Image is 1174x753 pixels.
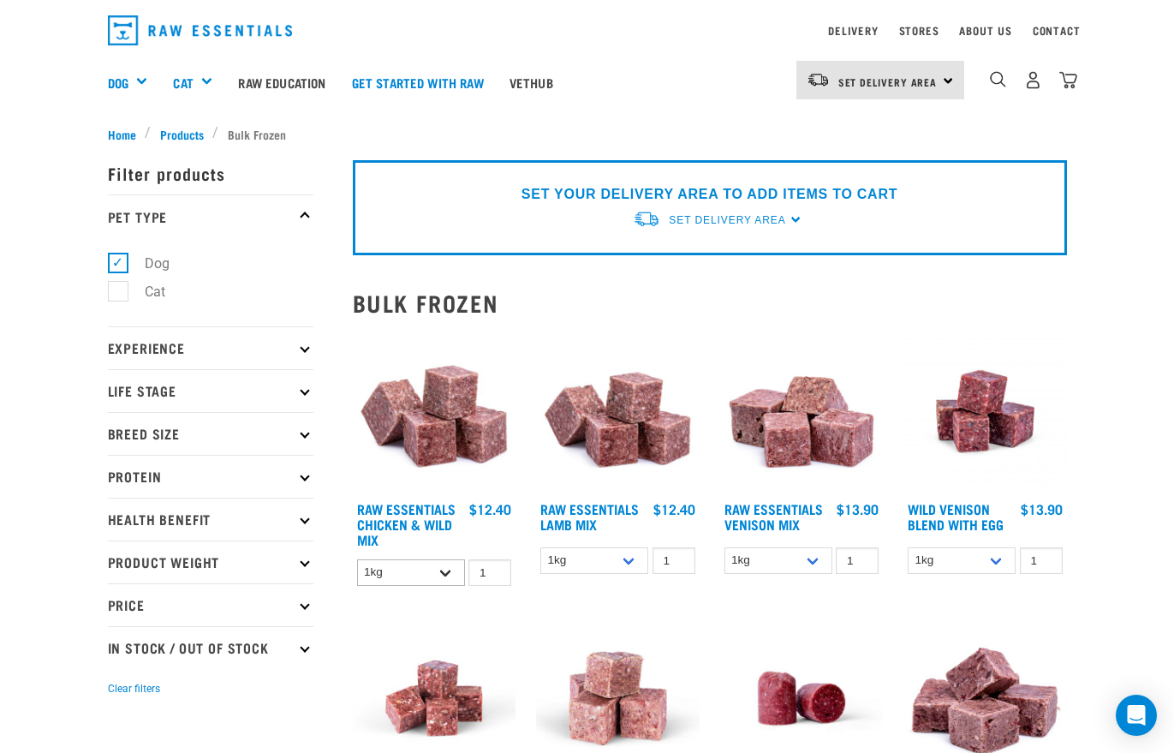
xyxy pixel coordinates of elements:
[837,501,879,517] div: $13.90
[108,369,313,412] p: Life Stage
[908,505,1004,528] a: Wild Venison Blend with Egg
[108,541,313,583] p: Product Weight
[339,48,497,117] a: Get started with Raw
[536,330,700,493] img: ?1041 RE Lamb Mix 01
[108,125,136,143] span: Home
[108,412,313,455] p: Breed Size
[108,626,313,669] p: In Stock / Out Of Stock
[151,125,212,143] a: Products
[117,281,172,302] label: Cat
[108,681,160,696] button: Clear filters
[836,547,879,574] input: 1
[990,71,1006,87] img: home-icon-1@2x.png
[521,184,897,205] p: SET YOUR DELIVERY AREA TO ADD ITEMS TO CART
[108,73,128,93] a: Dog
[903,330,1067,493] img: Venison Egg 1616
[108,498,313,541] p: Health Benefit
[653,501,695,517] div: $12.40
[653,547,695,574] input: 1
[108,15,293,45] img: Raw Essentials Logo
[540,505,639,528] a: Raw Essentials Lamb Mix
[108,125,146,143] a: Home
[108,455,313,498] p: Protein
[720,330,884,493] img: 1113 RE Venison Mix 01
[173,73,193,93] a: Cat
[633,210,660,228] img: van-moving.png
[117,253,176,274] label: Dog
[108,583,313,626] p: Price
[1021,501,1063,517] div: $13.90
[1033,27,1081,33] a: Contact
[160,125,204,143] span: Products
[1116,695,1157,736] div: Open Intercom Messenger
[899,27,939,33] a: Stores
[1020,547,1063,574] input: 1
[497,48,566,117] a: Vethub
[94,9,1081,52] nav: dropdown navigation
[353,290,1067,316] h2: Bulk Frozen
[828,27,878,33] a: Delivery
[959,27,1011,33] a: About Us
[353,330,516,493] img: Pile Of Cubed Chicken Wild Meat Mix
[108,152,313,194] p: Filter products
[468,559,511,586] input: 1
[1024,71,1042,89] img: user.png
[1059,71,1077,89] img: home-icon@2x.png
[357,505,456,543] a: Raw Essentials Chicken & Wild Mix
[108,125,1067,143] nav: breadcrumbs
[108,326,313,369] p: Experience
[469,501,511,517] div: $12.40
[724,505,823,528] a: Raw Essentials Venison Mix
[838,79,938,85] span: Set Delivery Area
[807,72,830,87] img: van-moving.png
[225,48,338,117] a: Raw Education
[669,214,785,226] span: Set Delivery Area
[108,194,313,237] p: Pet Type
